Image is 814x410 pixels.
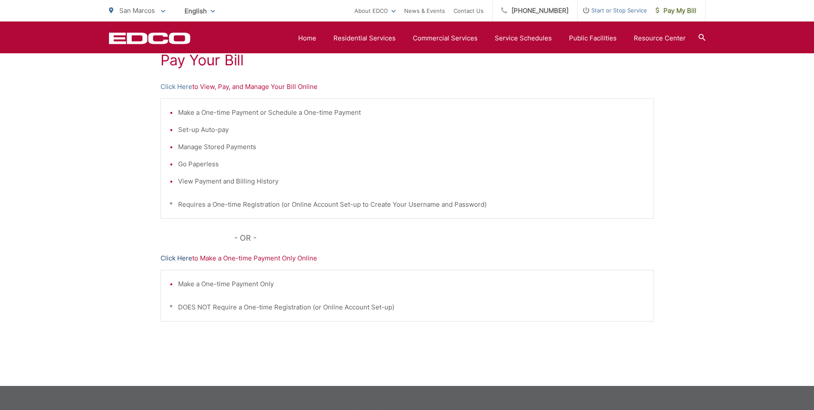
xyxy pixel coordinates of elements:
h1: Pay Your Bill [160,52,654,69]
p: * DOES NOT Require a One-time Registration (or Online Account Set-up) [169,302,645,312]
a: Click Here [160,82,192,92]
a: Residential Services [333,33,396,43]
a: Contact Us [454,6,484,16]
p: * Requires a One-time Registration (or Online Account Set-up to Create Your Username and Password) [169,199,645,210]
a: EDCD logo. Return to the homepage. [109,32,191,44]
span: English [178,3,221,18]
a: Resource Center [634,33,686,43]
p: to View, Pay, and Manage Your Bill Online [160,82,654,92]
a: Public Facilities [569,33,617,43]
a: News & Events [404,6,445,16]
a: Home [298,33,316,43]
li: Set-up Auto-pay [178,125,645,135]
span: San Marcos [119,6,155,15]
a: Click Here [160,253,192,263]
p: to Make a One-time Payment Only Online [160,253,654,263]
p: - OR - [234,232,654,245]
a: About EDCO [354,6,396,16]
li: View Payment and Billing History [178,176,645,187]
a: Commercial Services [413,33,478,43]
a: Service Schedules [495,33,552,43]
li: Make a One-time Payment or Schedule a One-time Payment [178,107,645,118]
span: Pay My Bill [656,6,696,16]
li: Make a One-time Payment Only [178,279,645,289]
li: Go Paperless [178,159,645,169]
li: Manage Stored Payments [178,142,645,152]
